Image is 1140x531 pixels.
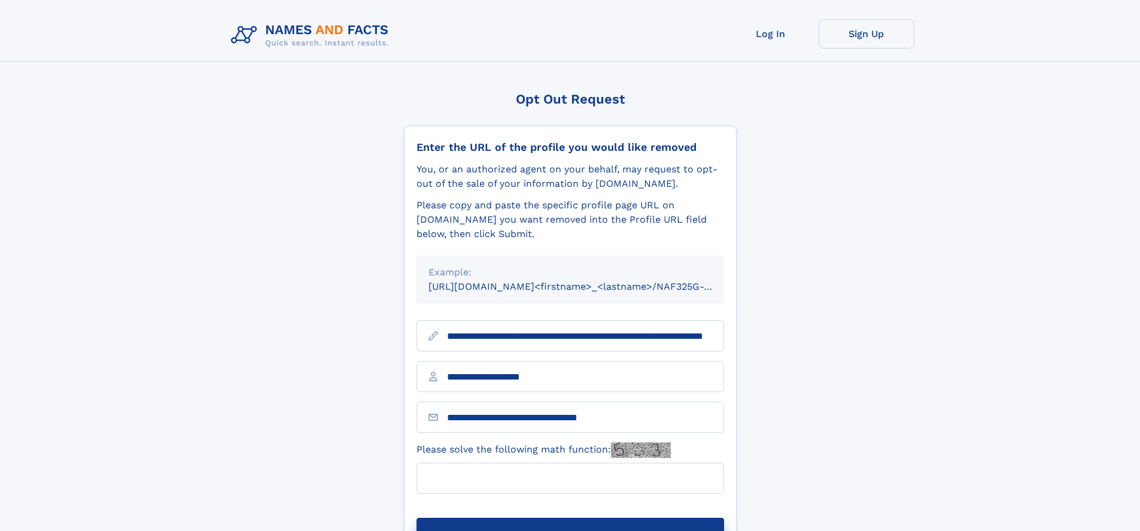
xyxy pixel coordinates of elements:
small: [URL][DOMAIN_NAME]<firstname>_<lastname>/NAF325G-xxxxxxxx [428,281,747,292]
label: Please solve the following math function: [417,442,671,458]
div: Please copy and paste the specific profile page URL on [DOMAIN_NAME] you want removed into the Pr... [417,198,724,241]
div: Opt Out Request [404,92,737,107]
div: You, or an authorized agent on your behalf, may request to opt-out of the sale of your informatio... [417,162,724,191]
div: Enter the URL of the profile you would like removed [417,141,724,154]
a: Log In [723,19,819,48]
div: Example: [428,265,712,280]
a: Sign Up [819,19,914,48]
img: Logo Names and Facts [226,19,399,51]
